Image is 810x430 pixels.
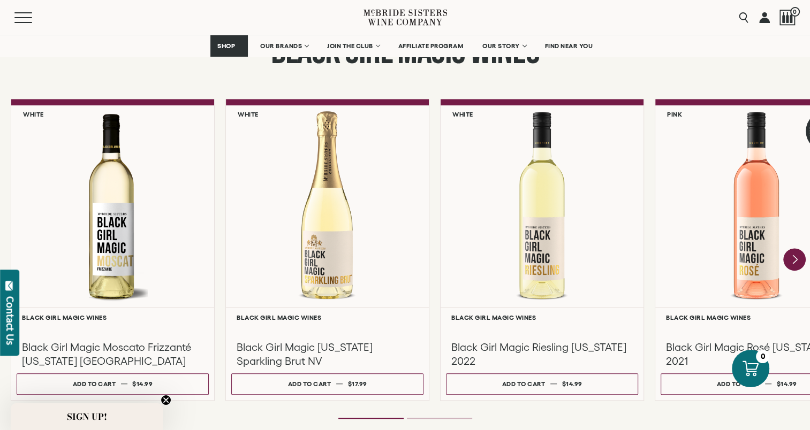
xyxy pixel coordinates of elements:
[452,111,473,118] h6: White
[562,380,582,387] span: $14.99
[538,35,600,57] a: FIND NEAR YOU
[446,373,638,395] button: Add to cart $14.99
[11,403,163,430] div: SIGN UP!Close teaser
[210,35,248,57] a: SHOP
[482,42,520,50] span: OUR STORY
[14,12,53,23] button: Mobile Menu Trigger
[327,42,373,50] span: JOIN THE CLUB
[238,111,259,118] h6: White
[225,99,429,401] a: White Black Girl Magic California Sparkling Brut Black Girl Magic Wines Black Girl Magic [US_STAT...
[132,380,153,387] span: $14.99
[17,373,209,395] button: Add to cart $14.99
[440,99,644,401] a: White Black Girl Magic Riesling California Black Girl Magic Wines Black Girl Magic Riesling [US_S...
[320,35,386,57] a: JOIN THE CLUB
[502,376,546,391] div: Add to cart
[717,376,760,391] div: Add to cart
[783,249,806,271] button: Next
[73,376,116,391] div: Add to cart
[11,99,215,401] a: White Black Girl Magic Moscato Frizzanté California NV Black Girl Magic Wines Black Girl Magic Mo...
[237,314,418,321] h6: Black Girl Magic Wines
[398,42,464,50] span: AFFILIATE PROGRAM
[391,35,471,57] a: AFFILIATE PROGRAM
[545,42,593,50] span: FIND NEAR YOU
[253,35,315,57] a: OUR BRANDS
[67,410,107,423] span: SIGN UP!
[475,35,533,57] a: OUR STORY
[217,42,236,50] span: SHOP
[338,418,404,419] li: Page dot 1
[347,380,367,387] span: $17.99
[23,111,44,118] h6: White
[161,395,171,405] button: Close teaser
[237,340,418,368] h3: Black Girl Magic [US_STATE] Sparkling Brut NV
[5,296,16,345] div: Contact Us
[451,314,633,321] h6: Black Girl Magic Wines
[756,350,769,363] div: 0
[667,111,682,118] h6: Pink
[451,340,633,368] h3: Black Girl Magic Riesling [US_STATE] 2022
[288,376,331,391] div: Add to cart
[260,42,302,50] span: OUR BRANDS
[231,373,423,395] button: Add to cart $17.99
[776,380,797,387] span: $14.99
[790,7,800,17] span: 0
[22,340,203,368] h3: Black Girl Magic Moscato Frizzanté [US_STATE] [GEOGRAPHIC_DATA]
[22,314,203,321] h6: Black Girl Magic Wines
[407,418,472,419] li: Page dot 2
